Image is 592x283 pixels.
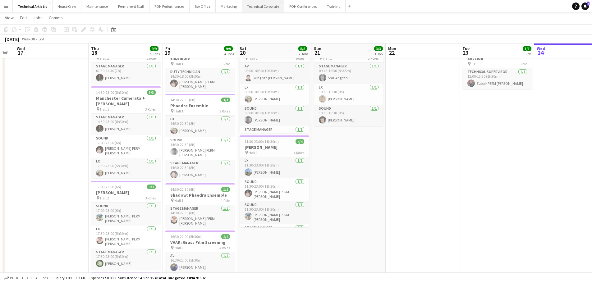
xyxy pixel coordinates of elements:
span: 3 Roles [145,196,156,200]
span: Hall 1 [174,198,183,203]
button: Training [322,0,346,12]
span: 14:30-22:30 (8h) [170,98,195,102]
app-card-role: Duty Technician1/114:30-18:00 (3h30m)[PERSON_NAME] PERM [PERSON_NAME] [165,68,235,91]
button: FOH Conferences [284,0,322,12]
app-card-role: Stage Manager1/108:00-18:30 (10h30m) [240,126,309,147]
span: 8/8 [298,46,307,51]
span: 21 [313,49,321,56]
app-job-card: 09:45-18:30 (8h45m)3/3RNS Moves Hall 13 RolesStage Manager1/109:45-18:30 (8h45m)Shu-Ang YehLX1/11... [314,41,383,126]
a: Edit [17,14,30,22]
span: 3 Roles [145,107,156,112]
span: 4/4 [296,139,304,144]
span: 1 Role [221,62,230,66]
app-card-role: LX1/108:00-18:30 (10h30m)[PERSON_NAME] [240,84,309,105]
app-card-role: Stage Manager1/107:30-14:30 (7h)[PERSON_NAME] [91,63,161,84]
app-card-role: Stage Manager1/109:45-18:30 (8h45m)Shu-Ang Yeh [314,63,383,84]
a: Jobs [31,14,45,22]
span: Total Budgeted £894 915.63 [157,276,206,280]
div: BST [39,37,45,41]
span: Wed [17,46,25,51]
a: 7 [581,2,589,10]
span: Hall 1 [100,107,109,112]
span: 4 Roles [219,245,230,250]
app-card-role: Sound1/117:00-23:00 (6h)[PERSON_NAME] PERM [PERSON_NAME] [91,135,161,158]
span: Hall 1 [174,62,183,66]
app-job-card: 14:30-23:00 (8h30m)3/3Manchester Camerata + [PERSON_NAME] Hall 13 RolesStage Manager1/114:30-23:0... [91,86,161,178]
button: Maintenance [81,0,113,12]
div: 5 Jobs [150,52,160,56]
div: 1 Job [523,52,531,56]
span: Mon [388,46,396,51]
app-card-role: Sound1/111:30-23:00 (11h30m)[PERSON_NAME] PERM [PERSON_NAME] [240,201,309,224]
app-card-role: Sound1/114:30-22:30 (8h)[PERSON_NAME] PERM [PERSON_NAME] [165,137,235,160]
span: Wed [537,46,545,51]
span: 22 [387,49,396,56]
app-card-role: Sound1/117:00-23:00 (6h)[PERSON_NAME] PERM [PERSON_NAME] [91,203,161,226]
div: 12:00-13:30 (1h30m)1/1[PERSON_NAME] Artist Session STP1 RoleTechnical Supervisor1/112:00-13:30 (1... [462,41,532,89]
h3: VAAK: Grass Film Screening [165,240,235,245]
span: Hall 2 [100,196,109,200]
button: FOH Performances [149,0,190,12]
span: 4/4 [221,234,230,239]
span: Thu [91,46,99,51]
app-job-card: 17:00-23:00 (6h)3/3[PERSON_NAME] Hall 23 RolesSound1/117:00-23:00 (6h)[PERSON_NAME] PERM [PERSON_... [91,181,161,270]
app-card-role: AV1/108:00-18:30 (10h30m)Wing sze [PERSON_NAME] [240,63,309,84]
span: Comms [49,15,63,21]
app-job-card: 14:30-22:30 (8h)3/3Phaedra Ensemble Hall 13 RolesLX1/114:30-22:30 (8h)[PERSON_NAME]Sound1/114:30-... [165,94,235,181]
span: Edit [20,15,27,21]
span: 9/9 [224,46,233,51]
button: Permanent Staff [113,0,149,12]
span: 3/3 [374,46,383,51]
h3: Phaedra Ensemble [165,103,235,108]
span: 3 Roles [219,109,230,113]
h3: [PERSON_NAME] [91,190,161,195]
span: 1/1 [523,46,531,51]
span: Sat [240,46,246,51]
span: Week 38 [21,37,36,41]
div: 4 Jobs [224,52,234,56]
app-card-role: Technical Supervisor1/112:00-13:30 (1h30m)Zubair PERM [PERSON_NAME] [462,68,532,89]
div: Salary £889 992.68 + Expenses £0.00 + Subsistence £4 922.95 = [54,276,206,280]
app-card-role: LX1/111:30-23:00 (11h30m)[PERSON_NAME] [240,157,309,178]
span: 20 [239,49,246,56]
span: 1 Role [518,62,527,66]
span: 17:00-23:00 (6h) [96,185,121,189]
app-job-card: 14:30-18:00 (3h30m)1/1Duty Tech: Phaedra Ensemble Hall 11 RoleDuty Technician1/114:30-18:00 (3h30... [165,41,235,91]
span: 17 [16,49,25,56]
span: 3/3 [221,98,230,102]
app-card-role: Sound1/111:30-23:00 (11h30m)[PERSON_NAME] PERM [PERSON_NAME] [240,178,309,201]
div: 2 Jobs [299,52,308,56]
span: 3/3 [147,185,156,189]
app-card-role: Stage Manager1/114:30-23:00 (8h30m)[PERSON_NAME] [91,114,161,135]
span: 1 Role [221,198,230,203]
app-job-card: 08:00-18:30 (10h30m)4/4Screen Writing Festival Hall 24 RolesAV1/108:00-18:30 (10h30m)Wing sze [PE... [240,41,309,133]
button: House Crew [53,0,81,12]
app-card-role: LX1/117:30-23:00 (5h30m)[PERSON_NAME] [91,158,161,179]
div: [DATE] [5,36,19,42]
span: Hall 2 [174,245,183,250]
span: Hall 1 [249,150,258,155]
app-card-role: LX1/117:30-23:00 (5h30m)[PERSON_NAME] PERM [PERSON_NAME] [91,226,161,249]
button: Budgeted [3,275,29,281]
span: All jobs [34,276,49,280]
span: 24 [536,49,545,56]
span: 18 [90,49,99,56]
span: 19 [164,49,170,56]
app-card-role: Stage Manager1/1 [240,224,309,245]
span: 14:30-23:00 (8h30m) [96,90,128,95]
div: 07:30-14:30 (7h)1/1[PERSON_NAME] rehearsal Hall 21 RoleStage Manager1/107:30-14:30 (7h)[PERSON_NAME] [91,41,161,84]
span: 23 [461,49,470,56]
span: Sun [314,46,321,51]
span: Fri [165,46,170,51]
span: 1/1 [221,187,230,192]
span: 4 Roles [294,150,304,155]
app-job-card: 14:30-22:30 (8h)1/1Shadow: Phaedra Ensemble Hall 11 RoleStage Manager1/114:30-22:30 (8h)[PERSON_N... [165,183,235,228]
h3: [PERSON_NAME] [240,144,309,150]
span: 16:30-22:00 (5h30m) [170,234,203,239]
span: 3/3 [147,90,156,95]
